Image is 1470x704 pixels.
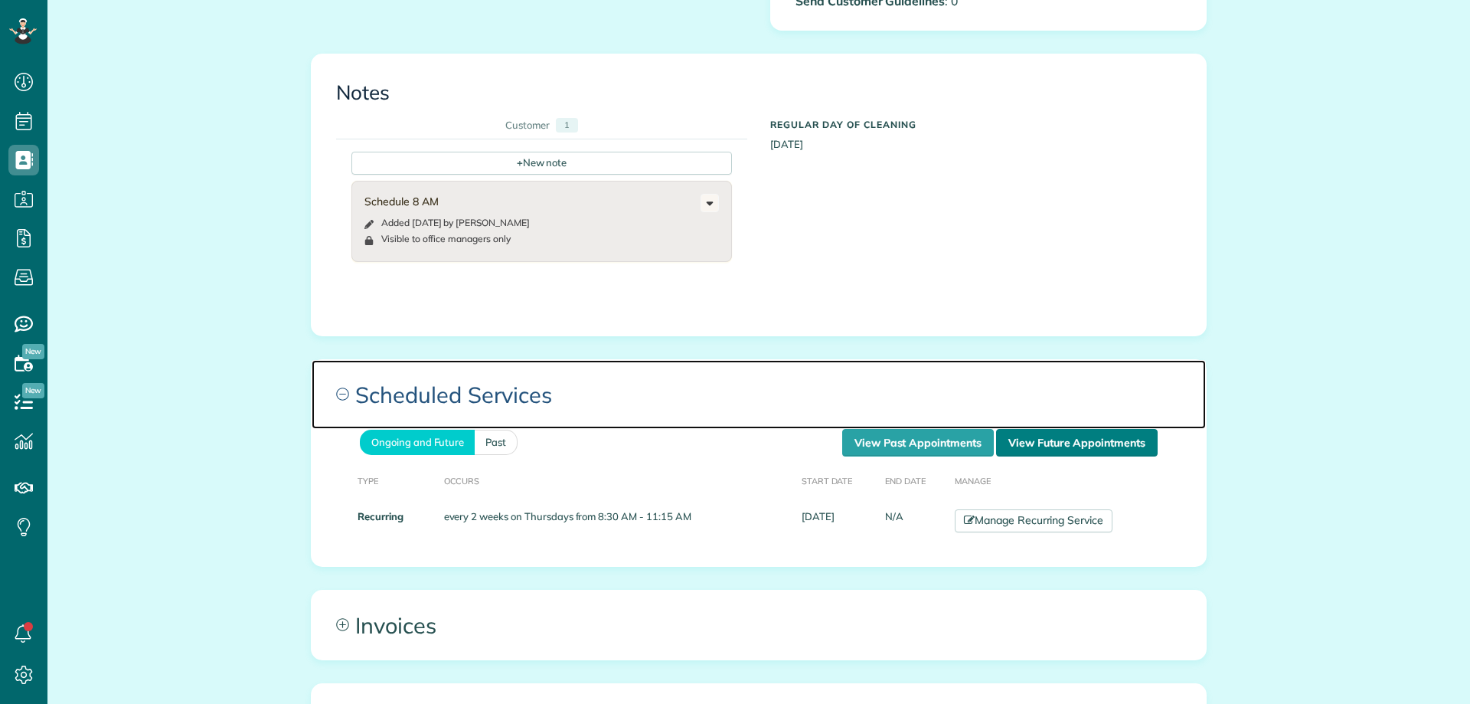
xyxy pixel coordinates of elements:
th: Manage [949,457,1183,503]
span: New [22,344,44,359]
span: + [517,156,523,169]
a: View Future Appointments [996,429,1158,457]
a: View Past Appointments [842,429,994,457]
time: Added [DATE] by [PERSON_NAME] [381,217,530,228]
div: Visible to office managers only [381,233,511,245]
h3: Notes [336,82,1181,104]
th: Start Date [795,457,880,503]
td: every 2 weeks on Thursdays from 8:30 AM - 11:15 AM [438,503,795,539]
th: Type [335,457,438,503]
div: 1 [556,118,578,133]
h5: Regular day of cleaning [770,120,1181,129]
a: Scheduled Services [312,360,1206,429]
a: Invoices [312,591,1206,660]
strong: Recurring [358,510,403,522]
div: New note [351,152,732,175]
td: [DATE] [795,503,880,539]
span: New [22,383,44,398]
div: Customer [505,118,550,133]
a: Manage Recurring Service [955,509,1112,532]
th: Occurs [438,457,795,503]
div: [DATE] [759,112,1193,152]
a: Ongoing and Future [360,430,475,455]
div: Schedule 8 AM [364,194,701,209]
td: N/A [879,503,949,539]
a: Past [475,430,518,455]
th: End Date [879,457,949,503]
